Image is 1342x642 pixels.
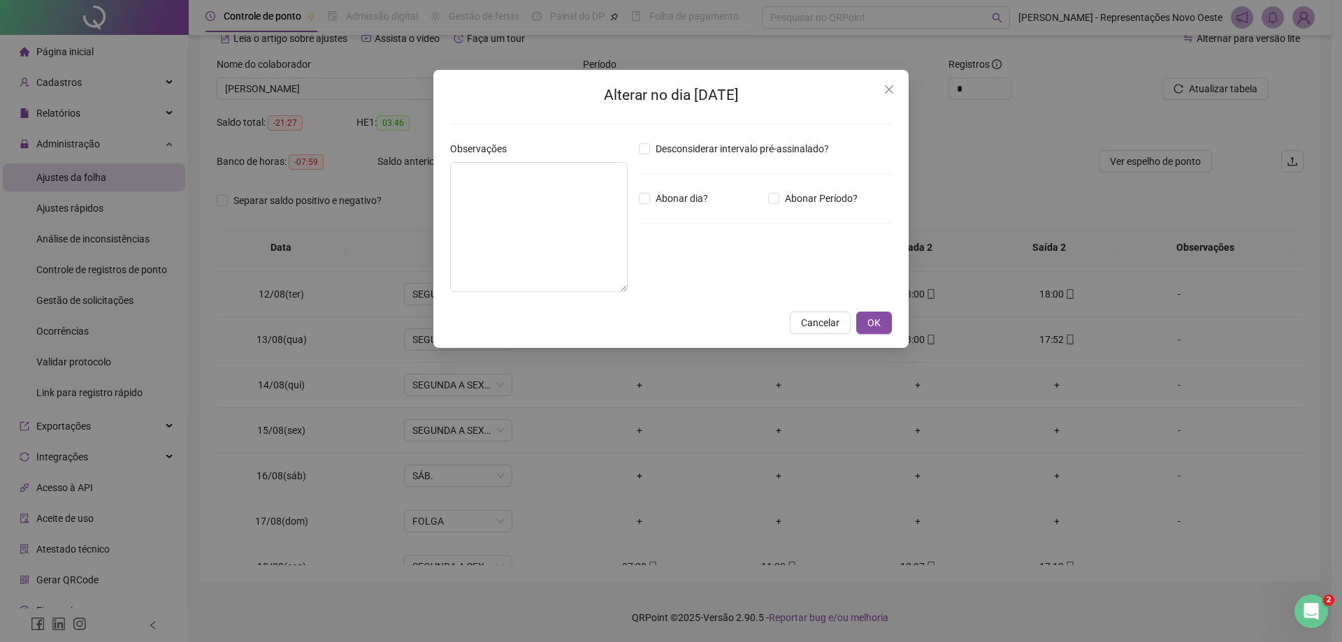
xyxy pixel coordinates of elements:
button: OK [856,312,892,334]
label: Observações [450,141,516,156]
span: 2 [1323,594,1334,606]
span: OK [867,315,881,330]
span: Cancelar [801,315,839,330]
span: Abonar Período? [779,191,863,206]
span: close [883,84,895,95]
iframe: Intercom live chat [1294,594,1328,628]
button: Close [878,78,900,101]
button: Cancelar [790,312,851,334]
h2: Alterar no dia [DATE] [450,84,892,107]
span: Desconsiderar intervalo pré-assinalado? [650,141,835,156]
span: Abonar dia? [650,191,714,206]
